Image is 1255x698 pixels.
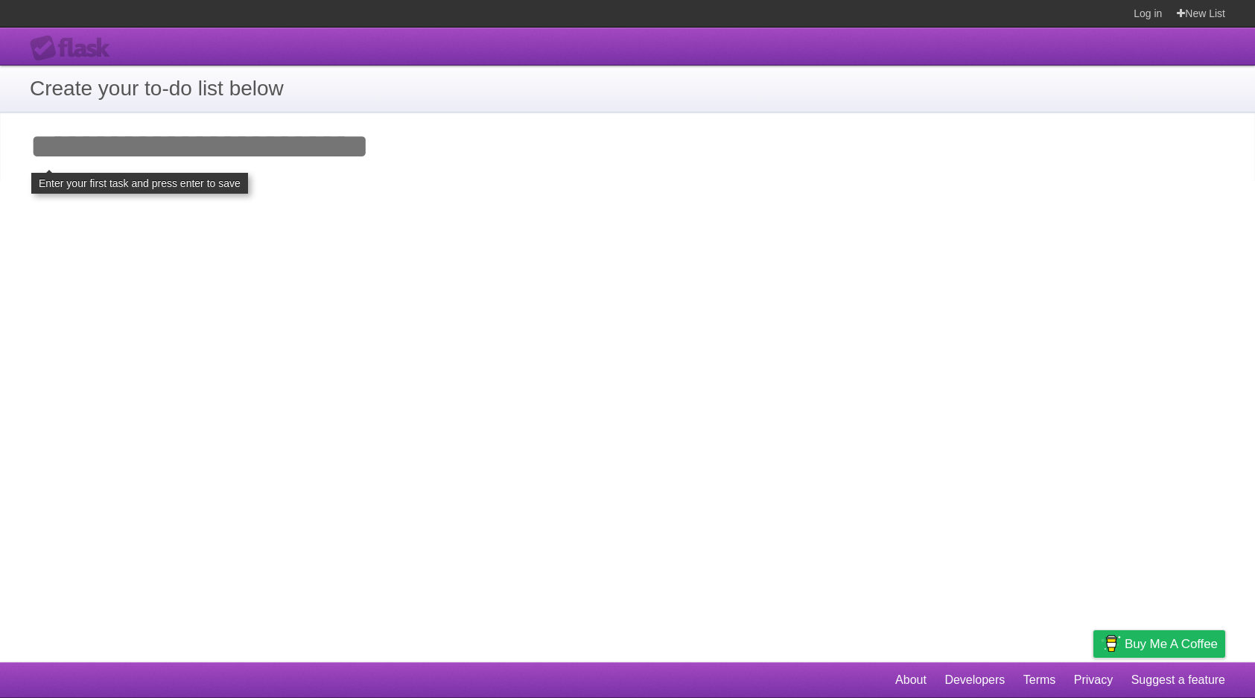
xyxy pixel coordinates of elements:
a: Privacy [1074,666,1113,694]
span: Buy me a coffee [1125,631,1218,657]
a: Terms [1023,666,1056,694]
h1: Create your to-do list below [30,73,1225,104]
a: Buy me a coffee [1093,630,1225,658]
img: Buy me a coffee [1101,631,1121,656]
a: About [895,666,927,694]
a: Suggest a feature [1131,666,1225,694]
div: Flask [30,35,119,62]
a: Developers [944,666,1005,694]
